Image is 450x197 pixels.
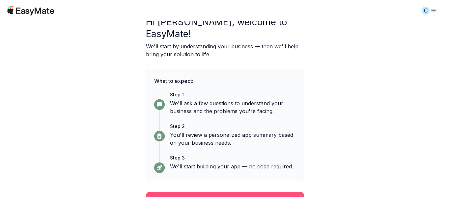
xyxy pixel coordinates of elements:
[170,91,296,98] p: Step 1
[154,77,296,85] p: What to expect:
[170,99,296,115] p: We'll ask a few questions to understand your business and the problems you're facing.
[170,155,296,161] p: Step 3
[422,7,430,14] div: C
[146,16,304,40] p: Hi [PERSON_NAME], welcome to EasyMate!
[170,162,296,170] p: We'll start building your app — no code required.
[170,131,296,147] p: You'll review a personalized app summary based on your business needs.
[146,42,304,58] p: We'll start by understanding your business — then we'll help bring your solution to life.
[170,123,296,130] p: Step 2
